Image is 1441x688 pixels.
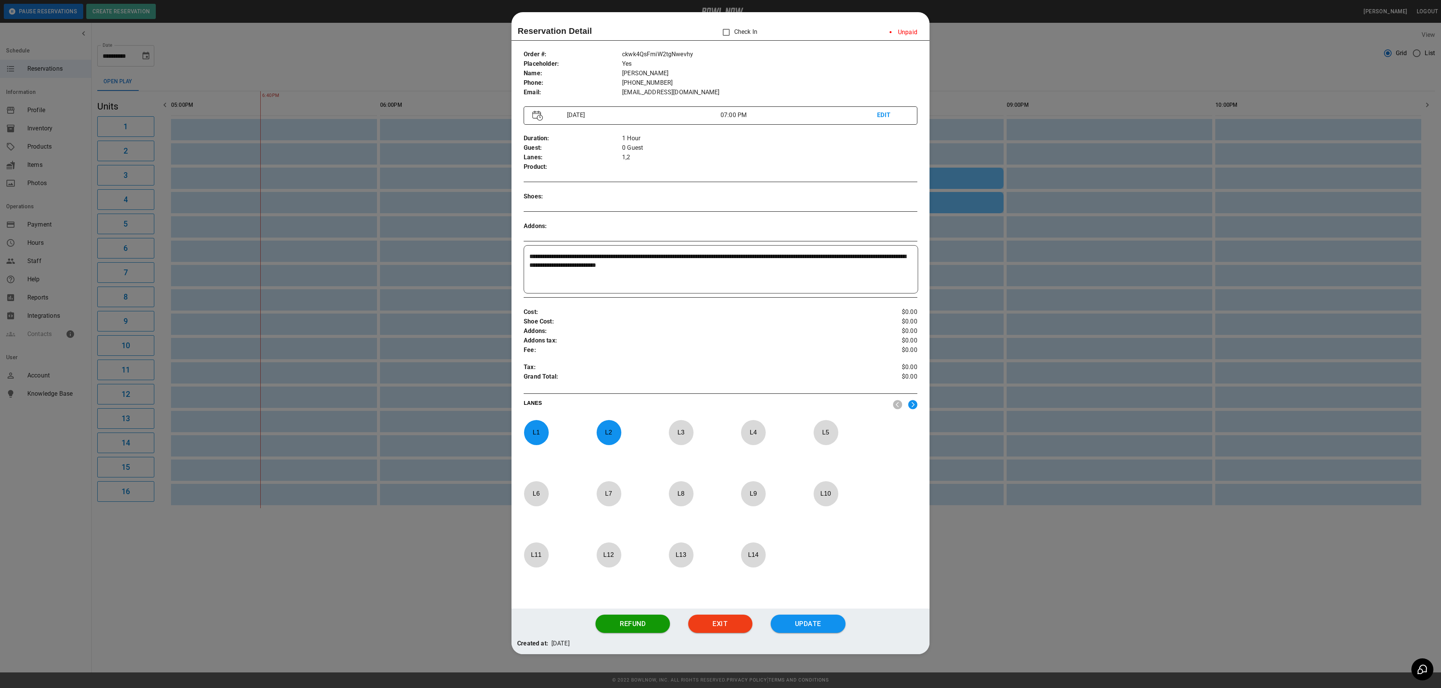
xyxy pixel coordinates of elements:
[852,317,917,327] p: $0.00
[524,317,852,327] p: Shoe Cost :
[852,327,917,336] p: $0.00
[524,69,622,78] p: Name :
[524,153,622,162] p: Lanes :
[720,111,877,120] p: 07:00 PM
[524,50,622,59] p: Order # :
[852,308,917,317] p: $0.00
[741,423,766,441] p: L 4
[852,363,917,372] p: $0.00
[741,546,766,564] p: L 14
[524,88,622,97] p: Email :
[524,336,852,346] p: Addons tax :
[596,423,621,441] p: L 2
[596,485,621,503] p: L 7
[524,59,622,69] p: Placeholder :
[908,400,917,409] img: right.svg
[518,25,592,37] p: Reservation Detail
[718,24,757,40] p: Check In
[668,485,694,503] p: L 8
[595,615,670,633] button: Refund
[596,546,621,564] p: L 12
[813,423,838,441] p: L 5
[622,59,917,69] p: Yes
[517,639,548,648] p: Created at:
[524,327,852,336] p: Addons :
[741,485,766,503] p: L 9
[551,639,570,648] p: [DATE]
[622,88,917,97] p: [EMAIL_ADDRESS][DOMAIN_NAME]
[852,346,917,355] p: $0.00
[564,111,720,120] p: [DATE]
[668,423,694,441] p: L 3
[884,25,923,40] li: Unpaid
[688,615,752,633] button: Exit
[524,485,549,503] p: L 6
[524,372,852,384] p: Grand Total :
[524,363,852,372] p: Tax :
[622,50,917,59] p: ckwk4QsFmiW2tgNwevhy
[622,69,917,78] p: [PERSON_NAME]
[524,308,852,317] p: Cost :
[877,111,908,120] p: EDIT
[893,400,902,409] img: nav_left.svg
[622,153,917,162] p: 1,2
[668,546,694,564] p: L 13
[532,111,543,121] img: Vector
[524,78,622,88] p: Phone :
[813,485,838,503] p: L 10
[524,143,622,153] p: Guest :
[852,336,917,346] p: $0.00
[524,423,549,441] p: L 1
[524,399,887,410] p: LANES
[524,162,622,172] p: Product :
[622,143,917,153] p: 0 Guest
[852,372,917,384] p: $0.00
[622,78,917,88] p: [PHONE_NUMBER]
[524,192,622,201] p: Shoes :
[524,134,622,143] p: Duration :
[524,346,852,355] p: Fee :
[524,222,622,231] p: Addons :
[524,546,549,564] p: L 11
[622,134,917,143] p: 1 Hour
[771,615,846,633] button: Update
